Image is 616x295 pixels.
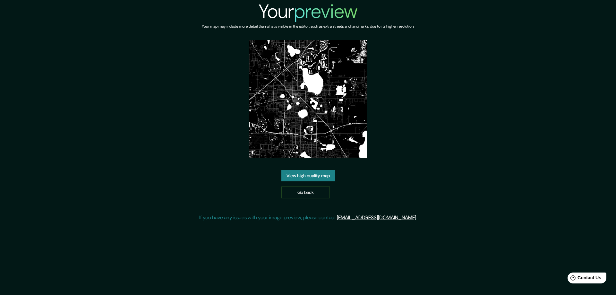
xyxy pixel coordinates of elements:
h6: Your map may include more detail than what's visible in the editor, such as extra streets and lan... [202,23,414,30]
p: If you have any issues with your image preview, please contact . [199,214,417,221]
img: created-map-preview [249,40,367,158]
a: View high quality map [281,170,335,182]
iframe: Help widget launcher [559,270,609,288]
a: [EMAIL_ADDRESS][DOMAIN_NAME] [337,214,416,221]
a: Go back [281,187,330,198]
